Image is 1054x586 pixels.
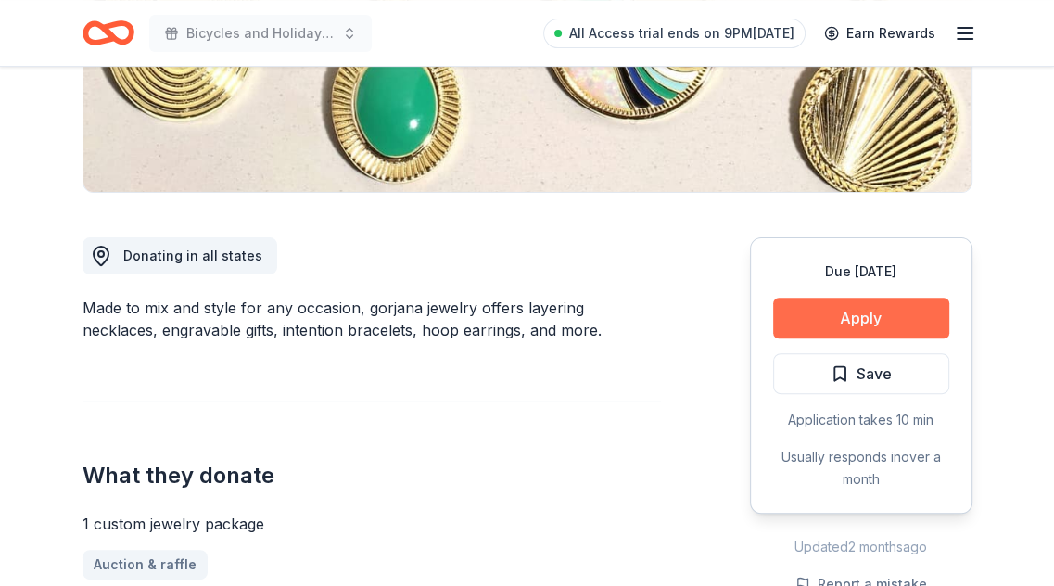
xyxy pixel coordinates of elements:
[569,22,794,45] span: All Access trial ends on 9PM[DATE]
[543,19,806,48] a: All Access trial ends on 9PM[DATE]
[83,513,661,535] div: 1 custom jewelry package
[186,22,335,45] span: Bicycles and Holiday Bells
[83,11,134,55] a: Home
[773,298,949,338] button: Apply
[773,409,949,431] div: Application takes 10 min
[773,261,949,283] div: Due [DATE]
[773,446,949,490] div: Usually responds in over a month
[83,550,208,580] a: Auction & raffle
[773,353,949,394] button: Save
[750,536,972,558] div: Updated 2 months ago
[813,17,946,50] a: Earn Rewards
[83,297,661,341] div: Made to mix and style for any occasion, gorjana jewelry offers layering necklaces, engravable gif...
[149,15,372,52] button: Bicycles and Holiday Bells
[123,248,262,263] span: Donating in all states
[857,362,892,386] span: Save
[83,461,661,490] h2: What they donate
